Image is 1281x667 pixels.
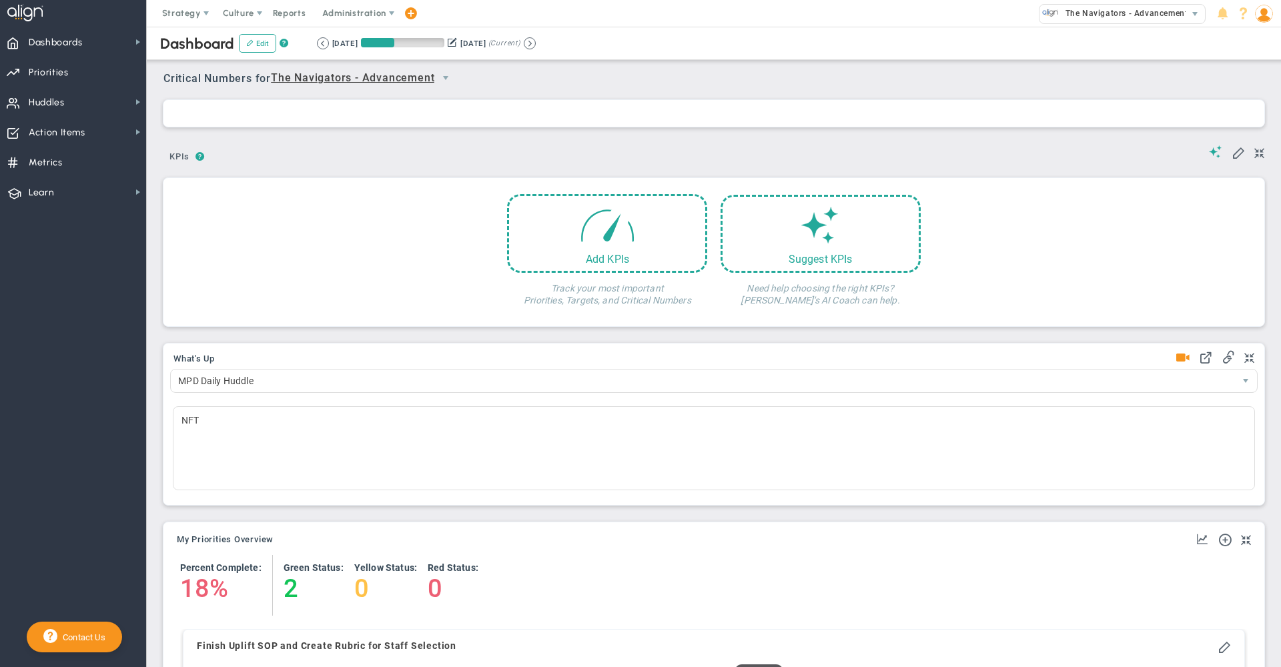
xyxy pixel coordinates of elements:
[1255,5,1273,23] img: 143238.Person.photo
[29,119,85,147] span: Action Items
[434,67,457,89] span: select
[354,574,417,603] h4: 0
[239,34,276,53] button: Edit
[29,29,83,57] span: Dashboards
[180,574,209,603] h4: 18
[29,179,54,207] span: Learn
[1232,145,1245,159] span: Edit My KPIs
[209,574,228,603] h4: %
[317,37,329,49] button: Go to previous period
[428,574,478,603] h4: 0
[163,67,460,91] span: Critical Numbers for
[29,59,69,87] span: Priorities
[57,632,105,642] span: Contact Us
[1186,5,1205,23] span: select
[29,149,63,177] span: Metrics
[509,253,705,265] div: Add KPIs
[1209,145,1222,158] span: Suggestions (AI Feature)
[1059,5,1188,22] span: The Navigators - Advancement
[361,38,444,47] div: Period Progress: 40% Day 36 of 90 with 54 remaining.
[488,37,520,49] span: (Current)
[223,8,254,18] span: Culture
[354,562,417,574] h4: Yellow Status:
[163,146,195,167] span: KPIs
[284,574,344,603] h4: 2
[177,535,274,546] button: My Priorities Overview
[428,562,478,574] h4: Red Status:
[332,37,358,49] div: [DATE]
[524,37,536,49] button: Go to next period
[171,370,1234,392] span: MPD Daily Huddle
[197,640,456,652] h4: Finish Uplift SOP and Create Rubric for Staff Selection
[1234,370,1257,392] span: select
[460,37,486,49] div: [DATE]
[173,354,215,364] span: What's Up
[507,273,707,306] h4: Track your most important Priorities, Targets, and Critical Numbers
[723,253,919,265] div: Suggest KPIs
[1042,5,1059,21] img: 24277.Company.photo
[177,535,274,544] span: My Priorities Overview
[721,273,921,306] h4: Need help choosing the right KPIs? [PERSON_NAME]'s AI Coach can help.
[322,8,386,18] span: Administration
[180,562,262,574] h4: Percent Complete:
[271,70,434,87] span: The Navigators - Advancement
[163,146,195,169] button: KPIs
[162,8,201,18] span: Strategy
[284,562,344,574] h4: Green Status:
[29,89,65,117] span: Huddles
[173,406,1255,490] div: NFT
[160,35,234,53] span: Dashboard
[173,354,215,365] button: What's Up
